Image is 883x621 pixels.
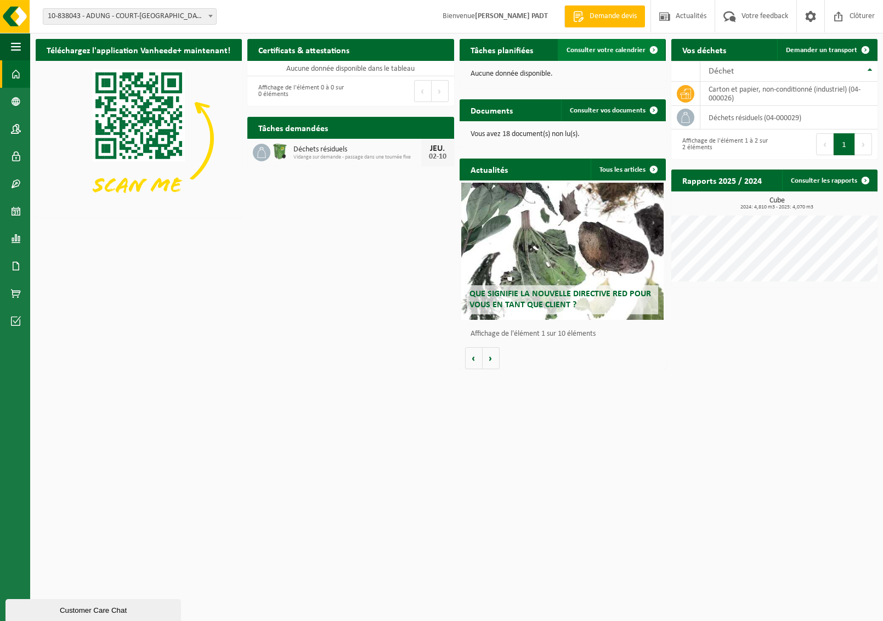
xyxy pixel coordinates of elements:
[677,132,769,156] div: Affichage de l'élément 1 à 2 sur 2 éléments
[671,39,737,60] h2: Vos déchets
[677,205,878,210] span: 2024: 4,810 m3 - 2025: 4,070 m3
[709,67,734,76] span: Déchet
[475,12,548,20] strong: [PERSON_NAME] PADT
[247,61,454,76] td: Aucune donnée disponible dans le tableau
[855,133,872,155] button: Next
[461,183,664,320] a: Que signifie la nouvelle directive RED pour vous en tant que client ?
[786,47,857,54] span: Demander un transport
[465,347,483,369] button: Vorige
[567,47,646,54] span: Consulter votre calendrier
[5,597,183,621] iframe: chat widget
[247,117,339,138] h2: Tâches demandées
[460,159,519,180] h2: Actualités
[471,131,655,138] p: Vous avez 18 document(s) non lu(s).
[293,154,421,161] span: Vidange sur demande - passage dans une tournée fixe
[483,347,500,369] button: Volgende
[414,80,432,102] button: Previous
[700,106,878,129] td: déchets résiduels (04-000029)
[777,39,876,61] a: Demander un transport
[816,133,834,155] button: Previous
[782,170,876,191] a: Consulter les rapports
[293,145,421,154] span: Déchets résiduels
[43,9,216,24] span: 10-838043 - ADUNG - COURT-SAINT-ETIENNE
[469,290,651,309] span: Que signifie la nouvelle directive RED pour vous en tant que client ?
[460,39,544,60] h2: Tâches planifiées
[427,153,449,161] div: 02-10
[564,5,645,27] a: Demande devis
[671,170,773,191] h2: Rapports 2025 / 2024
[247,39,360,60] h2: Certificats & attestations
[460,99,524,121] h2: Documents
[561,99,665,121] a: Consulter vos documents
[427,144,449,153] div: JEU.
[558,39,665,61] a: Consulter votre calendrier
[43,8,217,25] span: 10-838043 - ADUNG - COURT-SAINT-ETIENNE
[270,142,289,161] img: WB-0370-HPE-GN-50
[36,39,241,60] h2: Téléchargez l'application Vanheede+ maintenant!
[36,61,242,216] img: Download de VHEPlus App
[570,107,646,114] span: Consulter vos documents
[700,82,878,106] td: carton et papier, non-conditionné (industriel) (04-000026)
[591,159,665,180] a: Tous les articles
[587,11,639,22] span: Demande devis
[471,70,655,78] p: Aucune donnée disponible.
[432,80,449,102] button: Next
[253,79,345,103] div: Affichage de l'élément 0 à 0 sur 0 éléments
[834,133,855,155] button: 1
[471,330,660,338] p: Affichage de l'élément 1 sur 10 éléments
[677,197,878,210] h3: Cube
